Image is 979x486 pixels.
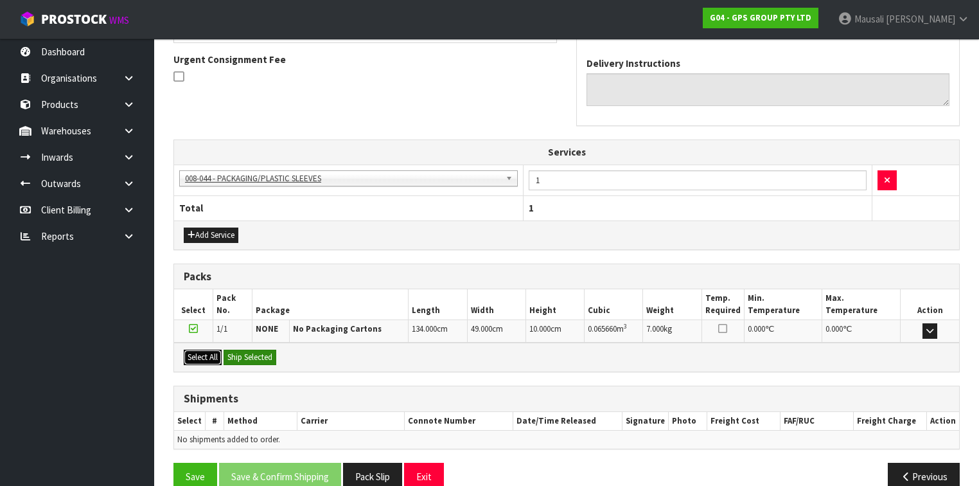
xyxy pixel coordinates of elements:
[19,11,35,27] img: cube-alt.png
[822,289,901,319] th: Max. Temperature
[525,320,584,343] td: cm
[529,202,534,214] span: 1
[822,320,901,343] td: ℃
[224,412,297,431] th: Method
[926,412,959,431] th: Action
[703,8,818,28] a: G04 - GPS GROUP PTY LTD
[710,12,811,23] strong: G04 - GPS GROUP PTY LTD
[585,289,643,319] th: Cubic
[744,289,822,319] th: Min. Temperature
[622,412,669,431] th: Signature
[886,13,955,25] span: [PERSON_NAME]
[174,412,206,431] th: Select
[409,289,467,319] th: Length
[707,412,780,431] th: Freight Cost
[529,323,551,334] span: 10.000
[185,171,500,186] span: 008-044 - PACKAGING/PLASTIC SLEEVES
[174,196,523,221] th: Total
[184,350,222,365] button: Select All
[588,323,617,334] span: 0.065660
[471,323,492,334] span: 49.000
[256,323,278,334] strong: NONE
[412,323,437,334] span: 134.000
[525,289,584,319] th: Height
[467,289,525,319] th: Width
[174,140,959,165] th: Services
[585,320,643,343] td: m
[409,320,467,343] td: cm
[467,320,525,343] td: cm
[41,11,107,28] span: ProStock
[184,228,238,243] button: Add Service
[701,289,744,319] th: Temp. Required
[293,323,382,334] strong: No Packaging Cartons
[643,320,701,343] td: kg
[854,13,884,25] span: Mausali
[748,323,765,334] span: 0.000
[213,289,252,319] th: Pack No.
[669,412,707,431] th: Photo
[184,271,949,283] h3: Packs
[184,393,949,405] h3: Shipments
[174,430,959,449] td: No shipments added to order.
[109,14,129,26] small: WMS
[825,323,843,334] span: 0.000
[780,412,853,431] th: FAF/RUC
[587,57,680,70] label: Delivery Instructions
[405,412,513,431] th: Connote Number
[297,412,405,431] th: Carrier
[174,289,213,319] th: Select
[646,323,664,334] span: 7.000
[853,412,926,431] th: Freight Charge
[252,289,409,319] th: Package
[624,322,627,330] sup: 3
[173,53,286,66] label: Urgent Consignment Fee
[901,289,959,319] th: Action
[744,320,822,343] td: ℃
[206,412,224,431] th: #
[643,289,701,319] th: Weight
[513,412,622,431] th: Date/Time Released
[224,350,276,365] button: Ship Selected
[216,323,227,334] span: 1/1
